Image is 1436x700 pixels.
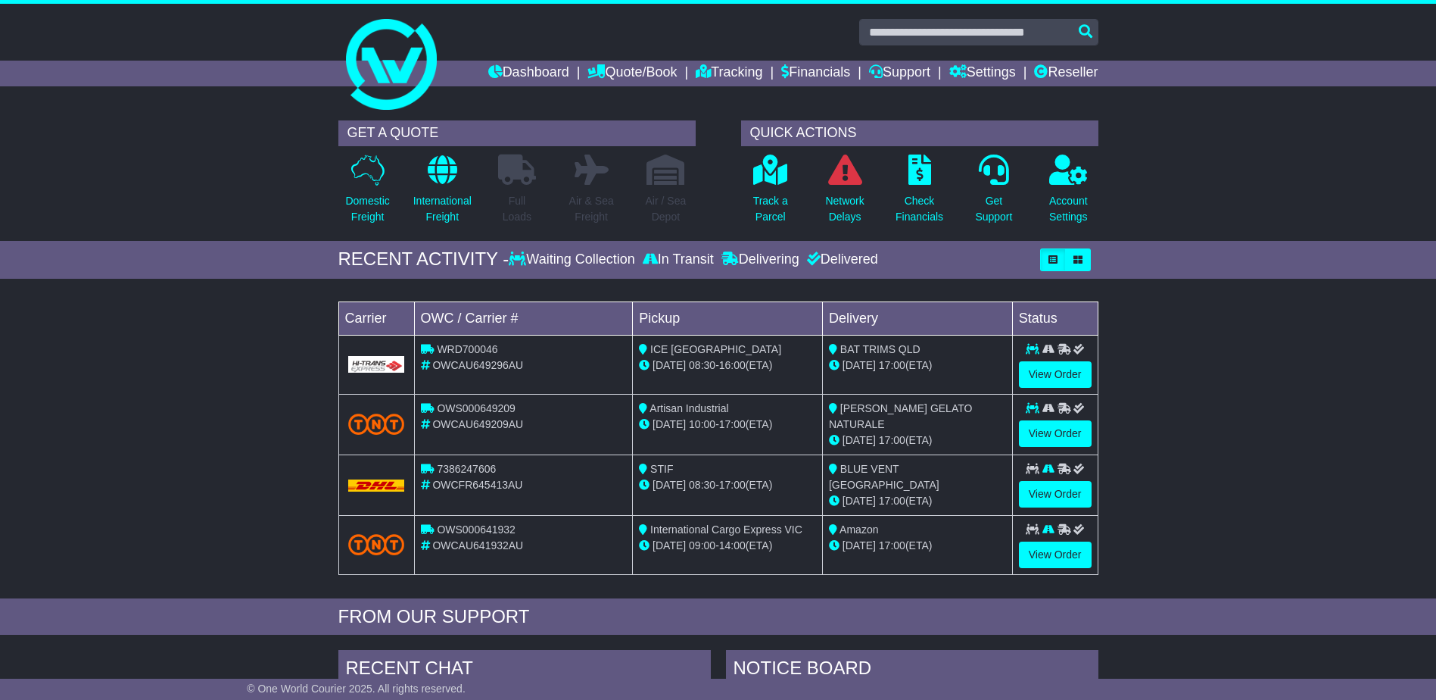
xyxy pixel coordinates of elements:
img: TNT_Domestic.png [348,534,405,555]
td: OWC / Carrier # [414,302,633,335]
a: Dashboard [488,61,569,86]
div: RECENT CHAT [338,650,711,691]
a: DomesticFreight [344,154,390,233]
span: OWCAU649296AU [432,359,523,371]
p: Domestic Freight [345,193,389,225]
div: In Transit [639,252,718,268]
span: 17:00 [719,418,746,430]
a: View Order [1019,481,1092,508]
span: 17:00 [879,434,905,446]
p: International Freight [413,193,472,225]
a: NetworkDelays [824,154,864,233]
span: 08:30 [689,359,715,371]
span: © One World Courier 2025. All rights reserved. [247,683,466,695]
div: - (ETA) [639,538,816,554]
span: 17:00 [879,495,905,507]
span: [DATE] [843,539,876,552]
span: 08:30 [689,479,715,491]
div: - (ETA) [639,417,816,433]
span: [DATE] [653,539,686,552]
td: Delivery [822,302,1012,335]
p: Account Settings [1049,193,1088,225]
span: 16:00 [719,359,746,371]
td: Pickup [633,302,823,335]
div: RECENT ACTIVITY - [338,248,509,270]
div: (ETA) [829,538,1006,554]
a: Track aParcel [752,154,789,233]
img: GetCarrierServiceLogo [348,356,405,373]
span: Artisan Industrial [649,402,728,414]
span: Amazon [839,523,878,536]
span: [DATE] [653,418,686,430]
span: [DATE] [653,479,686,491]
span: STIF [650,463,673,475]
a: Financials [781,61,850,86]
img: TNT_Domestic.png [348,414,405,434]
div: Delivering [718,252,803,268]
span: International Cargo Express VIC [650,523,802,536]
span: WRD700046 [437,343,497,355]
span: [DATE] [843,359,876,371]
a: Settings [949,61,1016,86]
a: AccountSettings [1048,154,1089,233]
p: Full Loads [498,193,536,225]
span: OWS000641932 [437,523,516,536]
a: CheckFinancials [895,154,944,233]
span: OWS000649209 [437,402,516,414]
span: 09:00 [689,539,715,552]
span: BLUE VENT [GEOGRAPHIC_DATA] [829,463,939,491]
p: Check Financials [896,193,943,225]
div: (ETA) [829,493,1006,509]
td: Status [1012,302,1098,335]
div: Delivered [803,252,878,268]
a: Tracking [696,61,762,86]
div: - (ETA) [639,358,816,373]
span: ICE [GEOGRAPHIC_DATA] [650,343,781,355]
span: 14:00 [719,539,746,552]
p: Track a Parcel [753,193,788,225]
td: Carrier [338,302,414,335]
a: GetSupport [974,154,1013,233]
p: Air & Sea Freight [569,193,614,225]
a: Support [869,61,930,86]
span: [PERSON_NAME] GELATO NATURALE [829,402,972,430]
div: QUICK ACTIONS [741,120,1098,146]
span: [DATE] [843,495,876,507]
a: View Order [1019,420,1092,447]
div: Waiting Collection [509,252,638,268]
span: OWCFR645413AU [432,479,522,491]
div: (ETA) [829,433,1006,448]
div: FROM OUR SUPPORT [338,606,1098,628]
a: View Order [1019,542,1092,568]
span: BAT TRIMS QLD [840,343,920,355]
p: Get Support [975,193,1012,225]
span: OWCAU649209AU [432,418,523,430]
p: Air / Sea Depot [646,193,687,225]
span: 10:00 [689,418,715,430]
span: 17:00 [719,479,746,491]
div: (ETA) [829,358,1006,373]
span: OWCAU641932AU [432,539,523,552]
img: DHL.png [348,480,405,492]
a: InternationalFreight [413,154,472,233]
span: 17:00 [879,539,905,552]
span: 17:00 [879,359,905,371]
a: View Order [1019,361,1092,388]
span: [DATE] [653,359,686,371]
a: Reseller [1034,61,1098,86]
span: 7386247606 [437,463,496,475]
div: - (ETA) [639,477,816,493]
div: NOTICE BOARD [726,650,1098,691]
span: [DATE] [843,434,876,446]
div: GET A QUOTE [338,120,696,146]
a: Quote/Book [587,61,677,86]
p: Network Delays [825,193,864,225]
